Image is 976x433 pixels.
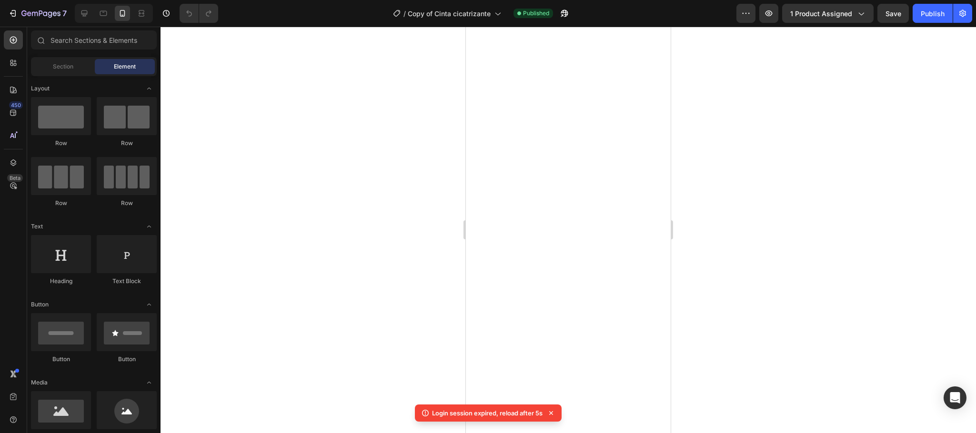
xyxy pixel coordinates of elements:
p: 7 [62,8,67,19]
span: Element [114,62,136,71]
div: Text Block [97,277,157,285]
span: Save [885,10,901,18]
div: Row [97,199,157,207]
div: Row [31,199,91,207]
span: Layout [31,84,50,93]
div: 450 [9,101,23,109]
span: 1 product assigned [790,9,852,19]
div: Button [31,355,91,364]
div: Heading [31,277,91,285]
span: Media [31,378,48,387]
span: Toggle open [141,297,157,312]
iframe: Design area [466,27,671,433]
div: Row [97,139,157,148]
span: Section [53,62,73,71]
span: Toggle open [141,81,157,96]
div: Publish [921,9,945,19]
span: Text [31,222,43,231]
button: Publish [913,4,953,23]
div: Undo/Redo [180,4,218,23]
span: Toggle open [141,219,157,234]
div: Open Intercom Messenger [944,386,966,409]
button: 1 product assigned [782,4,874,23]
span: Published [523,9,549,18]
button: Save [877,4,909,23]
div: Beta [7,174,23,182]
span: / [403,9,406,19]
span: Toggle open [141,375,157,390]
p: Login session expired, reload after 5s [432,408,543,418]
button: 7 [4,4,71,23]
input: Search Sections & Elements [31,30,157,49]
span: Copy of Cinta cicatrizante [408,9,491,19]
div: Row [31,139,91,148]
span: Button [31,300,49,309]
div: Button [97,355,157,364]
